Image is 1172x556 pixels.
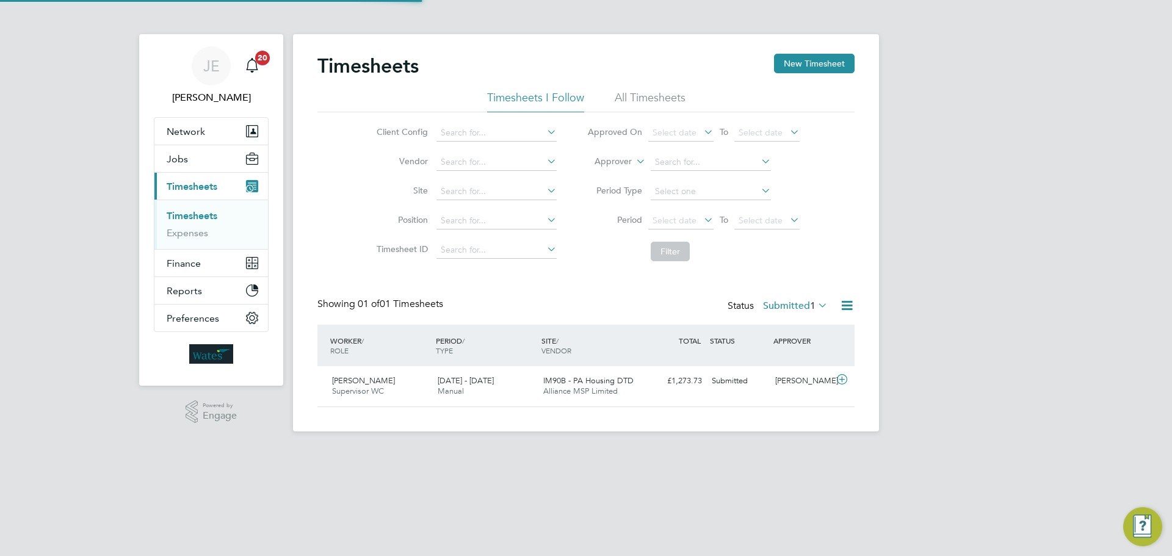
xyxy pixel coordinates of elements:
div: Timesheets [154,200,268,249]
span: Preferences [167,312,219,324]
div: Showing [317,298,446,311]
a: JE[PERSON_NAME] [154,46,269,105]
span: ROLE [330,345,349,355]
span: [PERSON_NAME] [332,375,395,386]
h2: Timesheets [317,54,419,78]
a: Go to home page [154,344,269,364]
input: Select one [651,183,771,200]
label: Approved On [587,126,642,137]
button: Timesheets [154,173,268,200]
label: Period Type [587,185,642,196]
label: Client Config [373,126,428,137]
li: All Timesheets [615,90,685,112]
input: Search for... [436,154,557,171]
span: VENDOR [541,345,571,355]
div: STATUS [707,330,770,352]
span: Select date [739,127,783,138]
span: / [556,336,559,345]
span: Select date [739,215,783,226]
span: Engage [203,411,237,421]
button: Engage Resource Center [1123,507,1162,546]
label: Approver [577,156,632,168]
span: [DATE] - [DATE] [438,375,494,386]
span: Jobs [167,153,188,165]
label: Site [373,185,428,196]
label: Submitted [763,300,828,312]
span: Alliance MSP Limited [543,386,618,396]
div: APPROVER [770,330,834,352]
span: JE [203,58,220,74]
span: 1 [810,300,816,312]
input: Search for... [436,183,557,200]
span: To [716,212,732,228]
input: Search for... [436,242,557,259]
input: Search for... [436,212,557,229]
span: Manual [438,386,464,396]
span: 01 Timesheets [358,298,443,310]
button: New Timesheet [774,54,855,73]
span: Powered by [203,400,237,411]
div: SITE [538,330,644,361]
div: Status [728,298,830,315]
span: Finance [167,258,201,269]
a: Powered byEngage [186,400,237,424]
img: wates-logo-retina.png [189,344,233,364]
span: TOTAL [679,336,701,345]
span: / [462,336,465,345]
label: Vendor [373,156,428,167]
span: Jamie Evenden [154,90,269,105]
nav: Main navigation [139,34,283,386]
span: / [361,336,364,345]
label: Period [587,214,642,225]
a: Expenses [167,227,208,239]
button: Filter [651,242,690,261]
span: Reports [167,285,202,297]
button: Finance [154,250,268,276]
a: Timesheets [167,210,217,222]
div: Submitted [707,371,770,391]
span: IM90B - PA Housing DTD [543,375,634,386]
span: Timesheets [167,181,217,192]
button: Preferences [154,305,268,331]
span: TYPE [436,345,453,355]
li: Timesheets I Follow [487,90,584,112]
span: 01 of [358,298,380,310]
span: Network [167,126,205,137]
span: Select date [653,215,696,226]
div: PERIOD [433,330,538,361]
input: Search for... [651,154,771,171]
span: 20 [255,51,270,65]
span: Select date [653,127,696,138]
label: Position [373,214,428,225]
button: Reports [154,277,268,304]
a: 20 [240,46,264,85]
div: WORKER [327,330,433,361]
div: £1,273.73 [643,371,707,391]
button: Jobs [154,145,268,172]
input: Search for... [436,125,557,142]
div: [PERSON_NAME] [770,371,834,391]
label: Timesheet ID [373,244,428,255]
span: To [716,124,732,140]
button: Network [154,118,268,145]
span: Supervisor WC [332,386,384,396]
